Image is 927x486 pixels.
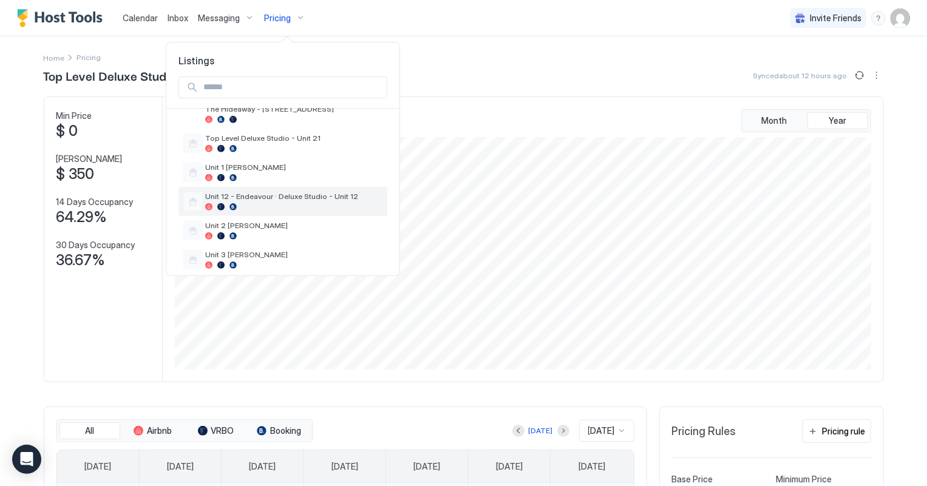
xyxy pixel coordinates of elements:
input: Input Field [199,77,387,98]
span: Top Level Deluxe Studio - Unit 21 [205,133,382,143]
div: Open Intercom Messenger [12,445,41,474]
span: Listings [166,55,399,67]
span: Unit 1 [PERSON_NAME] [205,163,382,172]
span: Unit 2 [PERSON_NAME] [205,221,382,230]
div: listing image [183,104,203,124]
span: The Hideaway - [STREET_ADDRESS] [205,104,382,113]
span: Unit 3 [PERSON_NAME] [205,250,382,259]
span: Unit 12 - Endeavour · Deluxe Studio - Unit 12 [205,192,382,201]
